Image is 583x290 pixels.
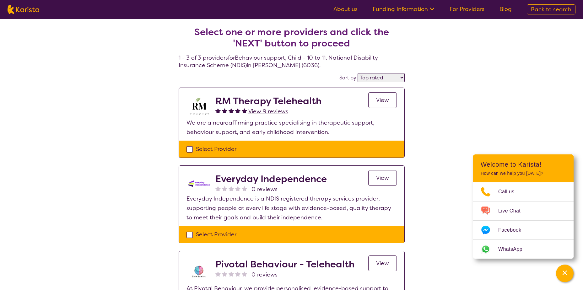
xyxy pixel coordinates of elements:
img: nonereviewstar [215,271,221,277]
h2: Pivotal Behaviour - Telehealth [215,259,354,270]
h2: Select one or more providers and click the 'NEXT' button to proceed [186,26,397,49]
span: Live Chat [498,206,528,216]
img: nonereviewstar [229,186,234,191]
ul: Choose channel [473,182,574,259]
p: We are a neuroaffirming practice specialising in therapeutic support, behaviour support, and earl... [186,118,397,137]
span: 0 reviews [251,185,278,194]
span: Call us [498,187,522,196]
label: Sort by: [339,74,358,81]
img: nonereviewstar [215,186,221,191]
img: Karista logo [8,5,39,14]
a: For Providers [450,5,484,13]
a: View 9 reviews [248,107,288,116]
img: fullstar [222,108,227,113]
img: nonereviewstar [222,271,227,277]
img: fullstar [229,108,234,113]
img: fullstar [235,108,240,113]
img: nonereviewstar [242,271,247,277]
img: nonereviewstar [235,271,240,277]
span: Back to search [531,6,571,13]
img: s8av3rcikle0tbnjpqc8.png [186,259,212,284]
img: nonereviewstar [242,186,247,191]
h2: Welcome to Karista! [481,161,566,168]
img: b3hjthhf71fnbidirs13.png [186,95,212,118]
a: Web link opens in a new tab. [473,240,574,259]
img: fullstar [215,108,221,113]
span: View 9 reviews [248,108,288,115]
a: View [368,92,397,108]
h2: RM Therapy Telehealth [215,95,321,107]
img: nonereviewstar [235,186,240,191]
span: WhatsApp [498,244,530,254]
div: Channel Menu [473,154,574,259]
img: fullstar [242,108,247,113]
a: About us [333,5,358,13]
span: View [376,174,389,182]
a: Back to search [527,4,575,14]
button: Channel Menu [556,265,574,282]
a: View [368,255,397,271]
h2: Everyday Independence [215,173,327,185]
span: View [376,96,389,104]
p: How can we help you [DATE]? [481,171,566,176]
span: View [376,260,389,267]
p: Everyday Independence is a NDIS registered therapy services provider; supporting people at every ... [186,194,397,222]
img: nonereviewstar [229,271,234,277]
a: View [368,170,397,186]
h4: 1 - 3 of 3 providers for Behaviour support , Child - 10 to 11 , National Disability Insurance Sch... [179,11,405,69]
a: Funding Information [373,5,435,13]
span: 0 reviews [251,270,278,279]
img: nonereviewstar [222,186,227,191]
img: kdssqoqrr0tfqzmv8ac0.png [186,173,212,194]
a: Blog [499,5,512,13]
span: Facebook [498,225,529,235]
